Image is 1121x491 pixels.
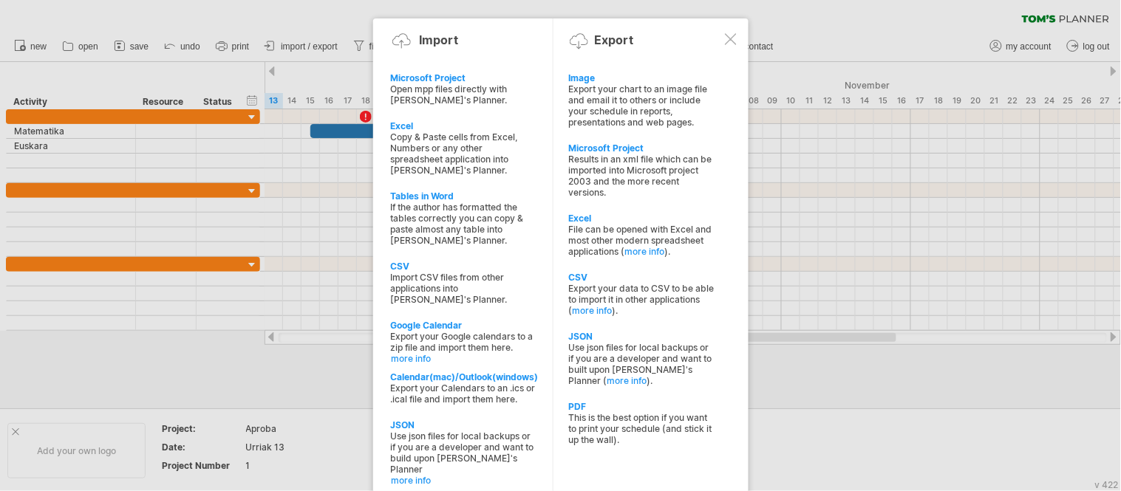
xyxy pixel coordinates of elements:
div: Export your chart to an image file and email it to others or include your schedule in reports, pr... [568,83,715,128]
div: If the author has formatted the tables correctly you can copy & paste almost any table into [PERS... [391,202,537,246]
a: more info [392,353,538,364]
div: Use json files for local backups or if you are a developer and want to built upon [PERSON_NAME]'s... [568,342,715,386]
a: more info [624,246,664,257]
div: Tables in Word [391,190,537,202]
div: Image [568,72,715,83]
div: Export [595,32,634,47]
div: Microsoft Project [568,143,715,154]
div: Excel [391,120,537,131]
div: File can be opened with Excel and most other modern spreadsheet applications ( ). [568,224,715,257]
div: Copy & Paste cells from Excel, Numbers or any other spreadsheet application into [PERSON_NAME]'s ... [391,131,537,176]
div: Excel [568,213,715,224]
div: Export your data to CSV to be able to import it in other applications ( ). [568,283,715,316]
div: CSV [568,272,715,283]
a: more info [607,375,647,386]
div: Import [420,32,459,47]
a: more info [392,475,538,486]
div: This is the best option if you want to print your schedule (and stick it up the wall). [568,412,715,445]
div: Results in an xml file which can be imported into Microsoft project 2003 and the more recent vers... [568,154,715,198]
a: more info [572,305,612,316]
div: JSON [568,331,715,342]
div: PDF [568,401,715,412]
